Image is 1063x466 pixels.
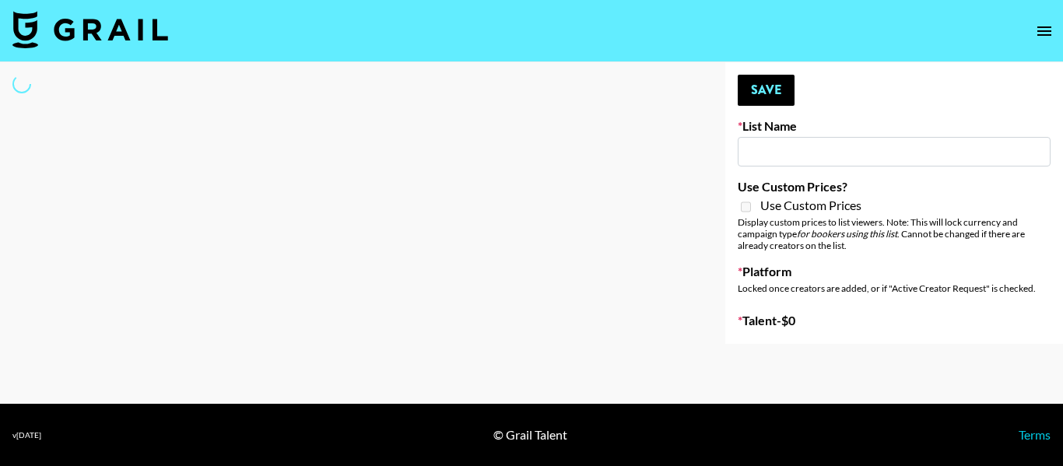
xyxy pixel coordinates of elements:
em: for bookers using this list [797,228,897,240]
div: © Grail Talent [493,427,567,443]
button: open drawer [1029,16,1060,47]
div: Display custom prices to list viewers. Note: This will lock currency and campaign type . Cannot b... [738,216,1051,251]
a: Terms [1019,427,1051,442]
div: v [DATE] [12,430,41,440]
div: Locked once creators are added, or if "Active Creator Request" is checked. [738,282,1051,294]
span: Use Custom Prices [760,198,861,213]
img: Grail Talent [12,11,168,48]
label: Talent - $ 0 [738,313,1051,328]
label: List Name [738,118,1051,134]
label: Use Custom Prices? [738,179,1051,194]
label: Platform [738,264,1051,279]
button: Save [738,75,795,106]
